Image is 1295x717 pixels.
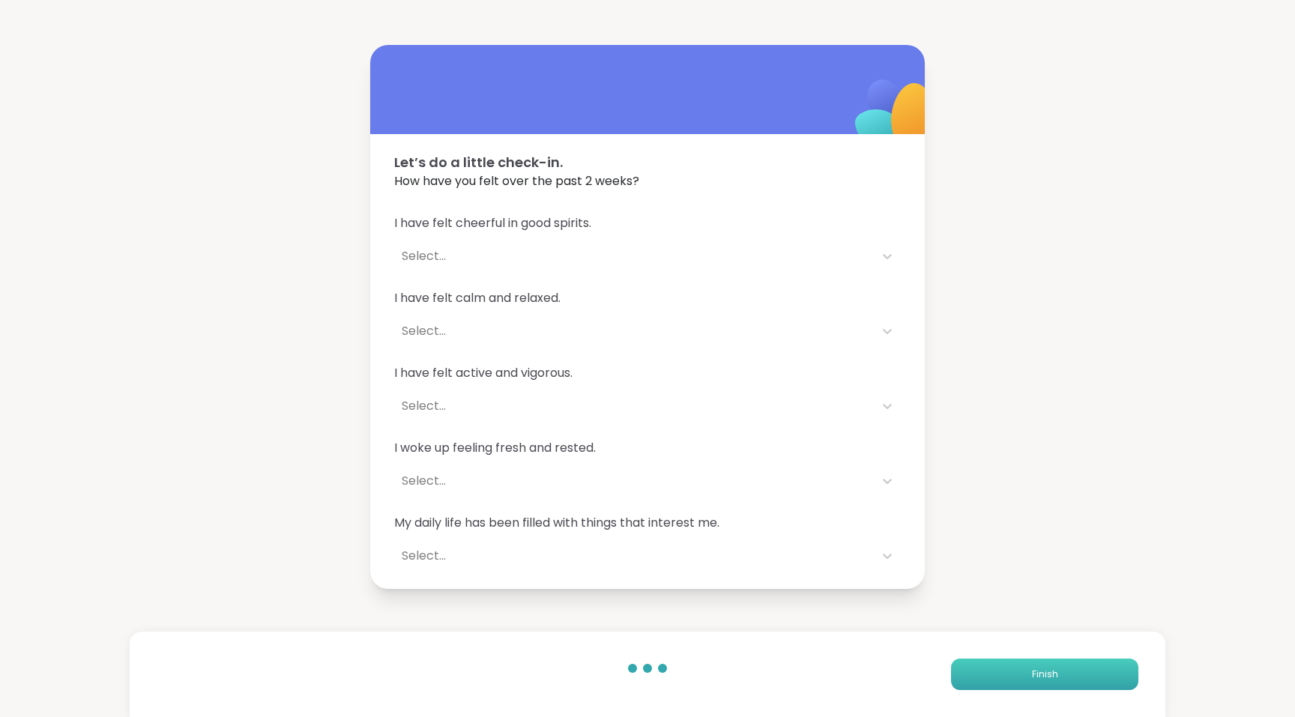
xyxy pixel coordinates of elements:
[394,364,901,382] span: I have felt active and vigorous.
[402,397,866,415] div: Select...
[394,172,901,190] span: How have you felt over the past 2 weeks?
[394,289,901,307] span: I have felt calm and relaxed.
[402,547,866,565] div: Select...
[394,152,901,172] span: Let’s do a little check-in.
[394,514,901,532] span: My daily life has been filled with things that interest me.
[402,247,866,265] div: Select...
[820,40,969,190] img: ShareWell Logomark
[1032,668,1058,681] span: Finish
[402,322,866,340] div: Select...
[394,214,901,232] span: I have felt cheerful in good spirits.
[951,659,1138,690] button: Finish
[402,472,866,490] div: Select...
[394,439,901,457] span: I woke up feeling fresh and rested.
